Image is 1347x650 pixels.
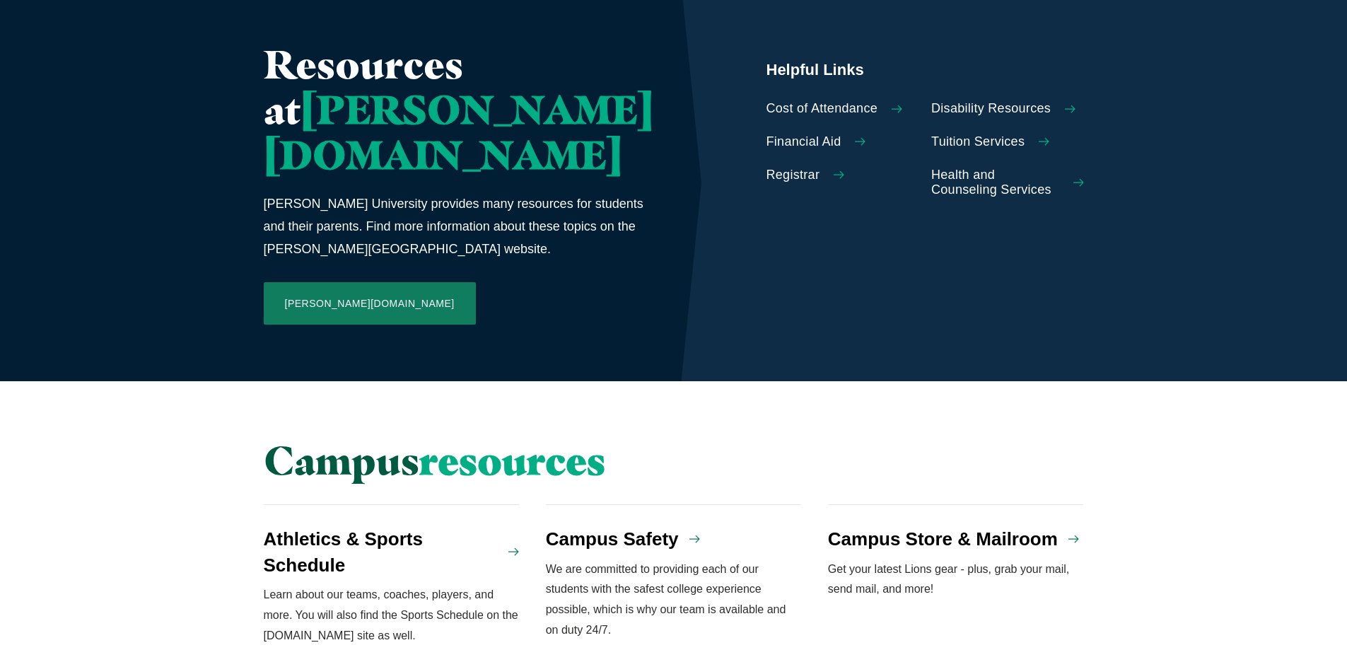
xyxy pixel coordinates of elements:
[766,101,919,117] a: Cost of Attendance
[264,585,520,646] p: Learn about our teams, coaches, players, and more. You will also find the Sports Schedule on the ...
[264,85,653,179] span: [PERSON_NAME][DOMAIN_NAME]
[931,101,1051,117] span: Disability Resources
[931,168,1084,198] a: Health and Counseling Services
[264,282,476,325] a: [PERSON_NAME][DOMAIN_NAME]
[264,192,653,261] p: [PERSON_NAME] University provides many resources for students and their parents. Find more inform...
[766,168,820,183] span: Registrar
[931,168,1059,198] span: Health and Counseling Services
[931,134,1084,150] a: Tuition Services
[419,436,605,484] span: resources
[766,101,878,117] span: Cost of Attendance
[828,559,1084,600] p: Get your latest Lions gear - plus, grab your mail, send mail, and more!
[546,526,679,552] h4: Campus Safety
[931,134,1025,150] span: Tuition Services
[931,101,1084,117] a: Disability Resources
[766,168,919,183] a: Registrar
[828,526,1058,552] h4: Campus Store & Mailroom
[766,134,841,150] span: Financial Aid
[264,42,653,178] h2: Resources at
[766,59,1084,81] h5: Helpful Links
[546,559,802,641] p: We are committed to providing each of our students with the safest college experience possible, w...
[766,134,919,150] a: Financial Aid
[264,438,802,483] h2: Campus
[264,526,498,578] h4: Athletics & Sports Schedule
